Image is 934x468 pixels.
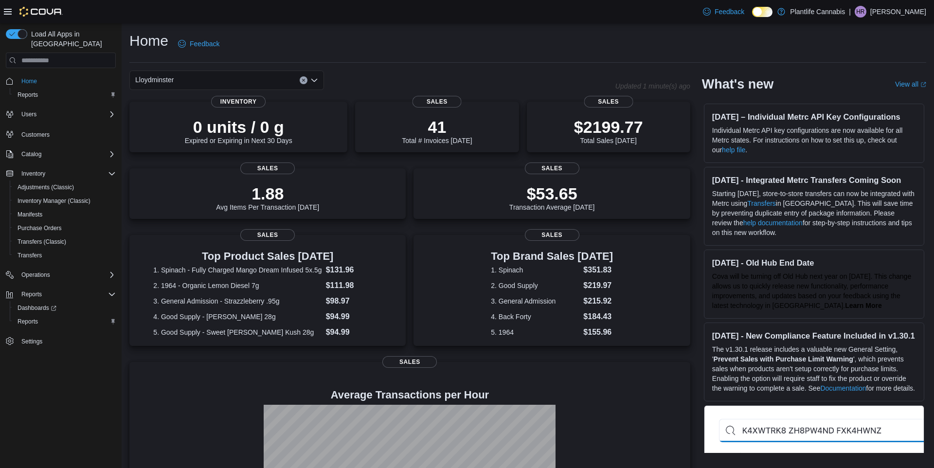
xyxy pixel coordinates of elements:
button: Manifests [10,208,120,221]
button: Open list of options [310,76,318,84]
button: Operations [18,269,54,281]
span: Lloydminster [135,74,174,86]
a: Transfers [747,199,776,207]
button: Reports [18,288,46,300]
dd: $351.83 [583,264,613,276]
span: Reports [18,318,38,325]
dt: 2. Good Supply [491,281,579,290]
a: Inventory Manager (Classic) [14,195,94,207]
a: Customers [18,129,54,141]
h3: [DATE] - Old Hub End Date [712,258,916,268]
span: Sales [382,356,437,368]
a: Transfers [14,250,46,261]
dt: 5. Good Supply - Sweet [PERSON_NAME] Kush 28g [153,327,322,337]
h3: [DATE] – Individual Metrc API Key Configurations [712,112,916,122]
button: Clear input [300,76,307,84]
span: Operations [21,271,50,279]
div: Haley Russell [855,6,866,18]
span: Users [21,110,36,118]
a: Adjustments (Classic) [14,181,78,193]
a: Dashboards [10,301,120,315]
a: Feedback [699,2,748,21]
button: Reports [10,88,120,102]
span: Reports [18,288,116,300]
span: Manifests [14,209,116,220]
span: Cova will be turning off Old Hub next year on [DATE]. This change allows us to quickly release ne... [712,272,911,309]
span: Inventory Manager (Classic) [18,197,90,205]
div: Avg Items Per Transaction [DATE] [216,184,319,211]
dd: $215.92 [583,295,613,307]
span: Load All Apps in [GEOGRAPHIC_DATA] [27,29,116,49]
div: Total # Invoices [DATE] [402,117,472,144]
button: Reports [2,288,120,301]
dd: $94.99 [326,326,382,338]
span: Sales [413,96,462,108]
button: Home [2,74,120,88]
h3: Top Product Sales [DATE] [153,251,382,262]
p: 41 [402,117,472,137]
p: 1.88 [216,184,319,203]
dt: 3. General Admission - Strazzleberry .95g [153,296,322,306]
span: Inventory [211,96,266,108]
h3: [DATE] - Integrated Metrc Transfers Coming Soon [712,175,916,185]
a: Feedback [174,34,223,54]
span: Settings [21,338,42,345]
p: 0 units / 0 g [185,117,292,137]
dd: $111.98 [326,280,382,291]
p: $2199.77 [574,117,643,137]
span: Purchase Orders [14,222,116,234]
span: Manifests [18,211,42,218]
a: Purchase Orders [14,222,66,234]
span: Home [21,77,37,85]
dt: 1. Spinach [491,265,579,275]
span: Catalog [21,150,41,158]
button: Customers [2,127,120,141]
dd: $98.97 [326,295,382,307]
button: Catalog [18,148,45,160]
span: Dashboards [14,302,116,314]
button: Inventory Manager (Classic) [10,194,120,208]
span: Home [18,75,116,87]
span: Dashboards [18,304,56,312]
span: Operations [18,269,116,281]
div: Transaction Average [DATE] [509,184,595,211]
strong: Learn More [845,302,881,309]
span: Reports [14,316,116,327]
a: help documentation [743,219,803,227]
p: The v1.30.1 release includes a valuable new General Setting, ' ', which prevents sales when produ... [712,344,916,393]
span: Transfers (Classic) [14,236,116,248]
a: Transfers (Classic) [14,236,70,248]
dt: 2. 1964 - Organic Lemon Diesel 7g [153,281,322,290]
button: Transfers (Classic) [10,235,120,249]
span: Sales [525,162,579,174]
span: Customers [18,128,116,140]
span: Inventory [18,168,116,180]
button: Reports [10,315,120,328]
span: Sales [584,96,633,108]
button: Transfers [10,249,120,262]
svg: External link [920,82,926,88]
span: Transfers (Classic) [18,238,66,246]
button: Users [18,108,40,120]
a: Manifests [14,209,46,220]
span: Inventory Manager (Classic) [14,195,116,207]
span: Reports [14,89,116,101]
button: Purchase Orders [10,221,120,235]
span: Dark Mode [752,17,753,18]
a: Dashboards [14,302,60,314]
dd: $155.96 [583,326,613,338]
dd: $131.96 [326,264,382,276]
dd: $94.99 [326,311,382,323]
h3: Top Brand Sales [DATE] [491,251,613,262]
a: Reports [14,89,42,101]
p: | [849,6,851,18]
a: Reports [14,316,42,327]
dd: $219.97 [583,280,613,291]
h4: Average Transactions per Hour [137,389,683,401]
span: Reports [18,91,38,99]
div: Total Sales [DATE] [574,117,643,144]
p: Plantlife Cannabis [790,6,845,18]
button: Inventory [2,167,120,180]
span: Customers [21,131,50,139]
span: Settings [18,335,116,347]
